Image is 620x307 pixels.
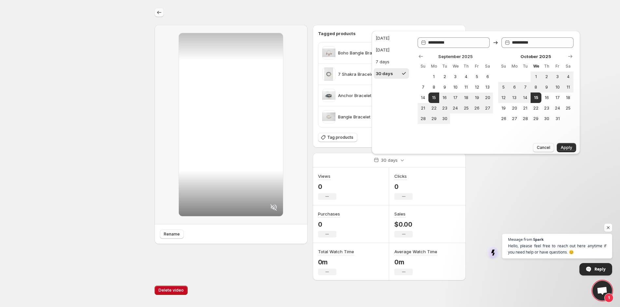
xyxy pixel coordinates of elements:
th: Wednesday [531,61,541,72]
span: Mo [431,64,437,69]
span: 11 [565,85,571,90]
span: 29 [431,116,437,121]
button: Sunday September 21 2025 [418,103,428,113]
span: 24 [555,106,560,111]
span: 12 [474,85,480,90]
button: End of range Today Wednesday October 15 2025 [531,92,541,103]
span: 16 [442,95,447,100]
span: 24 [453,106,458,111]
span: 21 [522,106,528,111]
span: Tu [442,64,447,69]
span: 9 [442,85,447,90]
span: 15 [431,95,437,100]
p: 0m [318,258,354,266]
div: [DATE] [376,35,389,41]
span: 5 [474,74,480,79]
th: Saturday [563,61,573,72]
span: 17 [453,95,458,100]
span: 13 [512,95,517,100]
button: Friday October 24 2025 [552,103,563,113]
span: Fr [555,64,560,69]
button: Saturday October 18 2025 [563,92,573,103]
span: 22 [431,106,437,111]
div: 30 days [376,70,393,77]
span: Rename [164,232,180,237]
span: Delete video [159,288,184,293]
span: Fr [474,64,480,69]
button: Thursday October 23 2025 [541,103,552,113]
button: Saturday September 27 2025 [482,103,493,113]
p: 30 days [381,157,398,163]
span: 7 [420,85,426,90]
button: Saturday October 4 2025 [563,72,573,82]
button: Start of range Monday September 15 2025 [428,92,439,103]
button: Wednesday October 22 2025 [531,103,541,113]
button: Settings [155,8,164,17]
button: Tuesday October 21 2025 [520,103,531,113]
span: 27 [512,116,517,121]
button: Tuesday September 30 2025 [439,113,450,124]
span: 19 [501,106,506,111]
div: 7 days [376,58,389,65]
button: Sunday October 26 2025 [498,113,509,124]
button: Thursday October 16 2025 [541,92,552,103]
button: Sunday September 28 2025 [418,113,428,124]
button: Thursday October 2 2025 [541,72,552,82]
button: Thursday October 30 2025 [541,113,552,124]
button: Saturday October 25 2025 [563,103,573,113]
span: 18 [565,95,571,100]
span: 20 [485,95,490,100]
span: 1 [604,293,613,302]
span: 6 [485,74,490,79]
button: Saturday September 6 2025 [482,72,493,82]
button: Tuesday October 28 2025 [520,113,531,124]
button: Thursday September 18 2025 [461,92,472,103]
button: Monday September 29 2025 [428,113,439,124]
span: 25 [565,106,571,111]
p: 0 [318,183,336,191]
button: Friday October 10 2025 [552,82,563,92]
th: Sunday [498,61,509,72]
span: We [533,64,539,69]
button: Sunday October 12 2025 [498,92,509,103]
button: Thursday September 11 2025 [461,82,472,92]
th: Monday [509,61,520,72]
button: Monday September 22 2025 [428,103,439,113]
button: Monday October 20 2025 [509,103,520,113]
span: 22 [533,106,539,111]
span: 8 [533,85,539,90]
span: 25 [463,106,469,111]
button: Tuesday September 16 2025 [439,92,450,103]
span: Tag products [327,135,353,140]
button: Friday October 17 2025 [552,92,563,103]
button: Tag products [318,133,357,142]
span: 19 [474,95,480,100]
span: Reply [594,263,606,275]
button: Friday September 12 2025 [472,82,482,92]
button: Saturday September 13 2025 [482,82,493,92]
span: 21 [420,106,426,111]
span: 7 [522,85,528,90]
span: 23 [442,106,447,111]
button: Sunday September 7 2025 [418,82,428,92]
span: 3 [555,74,560,79]
span: 26 [501,116,506,121]
p: Bangle Bracelet [338,113,370,120]
p: 7 Shakra Bracelet [338,71,375,77]
button: Monday October 27 2025 [509,113,520,124]
span: Sa [485,64,490,69]
button: Delete video [155,286,188,295]
span: 27 [485,106,490,111]
span: 30 [544,116,550,121]
span: 5 [501,85,506,90]
span: 1 [533,74,539,79]
button: Sunday September 14 2025 [418,92,428,103]
button: Saturday October 11 2025 [563,82,573,92]
span: 3 [453,74,458,79]
span: 11 [463,85,469,90]
button: Cancel [533,143,554,152]
button: Tuesday September 23 2025 [439,103,450,113]
span: Th [544,64,550,69]
h3: Average Watch Time [394,248,437,255]
button: Wednesday October 1 2025 [531,72,541,82]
